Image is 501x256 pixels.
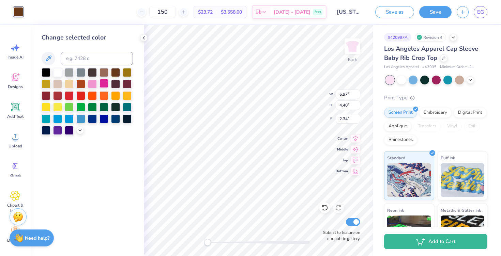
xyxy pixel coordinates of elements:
img: Metallic & Glitter Ink [441,215,485,250]
button: Save [419,6,452,18]
div: Accessibility label [204,239,211,246]
button: Save as [375,6,414,18]
span: Center [336,136,348,141]
div: Embroidery [419,108,452,118]
img: Standard [387,163,431,197]
span: Decorate [7,238,24,243]
div: Foil [464,121,480,131]
span: Top [336,158,348,163]
span: Greek [10,173,21,178]
span: EG [477,8,484,16]
span: Bottom [336,169,348,174]
span: Metallic & Glitter Ink [441,207,481,214]
img: Neon Ink [387,215,431,250]
span: Image AI [7,54,24,60]
div: Applique [384,121,411,131]
span: Free [315,10,321,14]
button: Add to Cart [384,234,487,249]
span: [DATE] - [DATE] [274,9,310,16]
img: Back [346,39,359,53]
div: # 420997A [384,33,411,42]
span: # 43035 [422,64,437,70]
input: e.g. 7428 c [61,52,133,65]
span: Puff Ink [441,154,455,161]
span: Clipart & logos [4,203,27,213]
div: Print Type [384,94,487,102]
span: $23.72 [198,9,213,16]
span: Upload [9,143,22,149]
div: Back [348,57,357,63]
span: Designs [8,84,23,90]
span: Los Angeles Apparel Cap Sleeve Baby Rib Crop Top [384,45,478,62]
span: Standard [387,154,405,161]
div: Transfers [413,121,441,131]
div: Change selected color [42,33,133,42]
span: Add Text [7,114,24,119]
img: Puff Ink [441,163,485,197]
a: EG [474,6,487,18]
span: Los Angeles Apparel [384,64,419,70]
div: Screen Print [384,108,417,118]
span: Middle [336,147,348,152]
div: Digital Print [454,108,487,118]
span: Minimum Order: 12 + [440,64,474,70]
input: Untitled Design [332,5,365,19]
input: – – [149,6,176,18]
div: Revision 4 [415,33,446,42]
span: Neon Ink [387,207,404,214]
div: Vinyl [443,121,462,131]
strong: Need help? [25,235,49,241]
label: Submit to feature on our public gallery. [319,229,360,242]
span: $3,558.00 [221,9,242,16]
div: Rhinestones [384,135,417,145]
